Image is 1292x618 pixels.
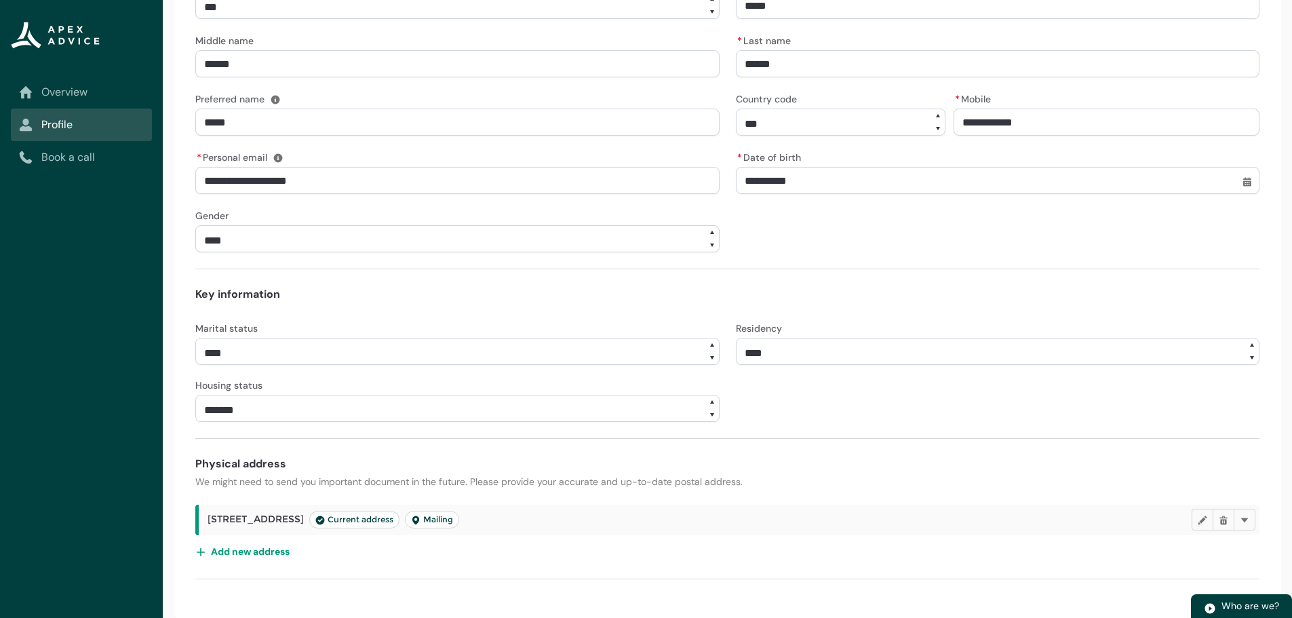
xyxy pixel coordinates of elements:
[11,22,100,49] img: Apex Advice Group
[195,31,259,47] label: Middle name
[315,514,393,525] span: Current address
[1234,509,1255,530] button: More
[11,76,152,174] nav: Sub page
[1221,600,1279,612] span: Who are we?
[411,514,453,525] span: Mailing
[19,149,144,166] a: Book a call
[309,511,399,528] lightning-badge: Current address
[737,151,742,163] abbr: required
[195,90,270,106] label: Preferred name
[19,84,144,100] a: Overview
[736,93,797,105] span: Country code
[195,210,229,222] span: Gender
[195,456,1259,472] h4: Physical address
[737,35,742,47] abbr: required
[1192,509,1213,530] button: Edit
[736,31,796,47] label: Last name
[954,90,996,106] label: Mobile
[195,286,1259,303] h4: Key information
[197,151,201,163] abbr: required
[195,322,258,334] span: Marital status
[195,541,290,562] button: Add new address
[1213,509,1234,530] button: Delete
[405,511,459,528] lightning-badge: Address Type
[195,379,262,391] span: Housing status
[195,475,1259,488] p: We might need to send you important document in the future. Please provide your accurate and up-t...
[955,93,960,105] abbr: required
[1204,602,1216,615] img: play.svg
[195,148,273,164] label: Personal email
[208,511,459,528] span: [STREET_ADDRESS]
[736,148,806,164] label: Date of birth
[19,117,144,133] a: Profile
[736,322,782,334] span: Residency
